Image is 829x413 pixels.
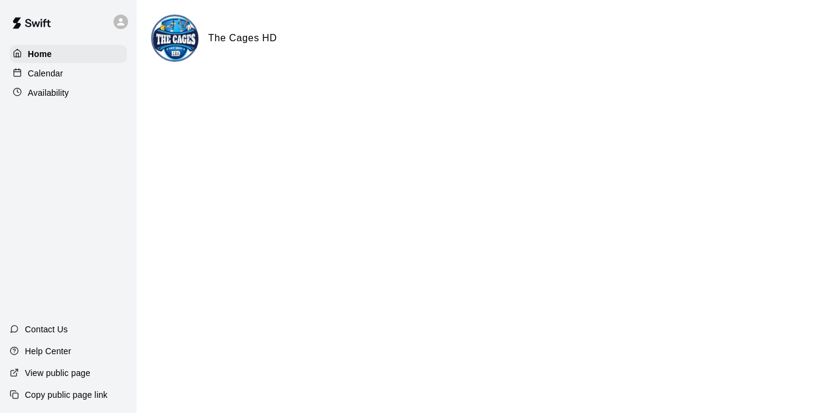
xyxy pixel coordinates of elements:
[28,48,52,60] p: Home
[25,323,68,335] p: Contact Us
[208,30,277,46] h6: The Cages HD
[25,389,107,401] p: Copy public page link
[10,84,127,102] a: Availability
[28,87,69,99] p: Availability
[153,16,198,62] img: The Cages HD logo
[10,64,127,82] a: Calendar
[28,67,63,79] p: Calendar
[10,45,127,63] a: Home
[25,367,90,379] p: View public page
[25,345,71,357] p: Help Center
